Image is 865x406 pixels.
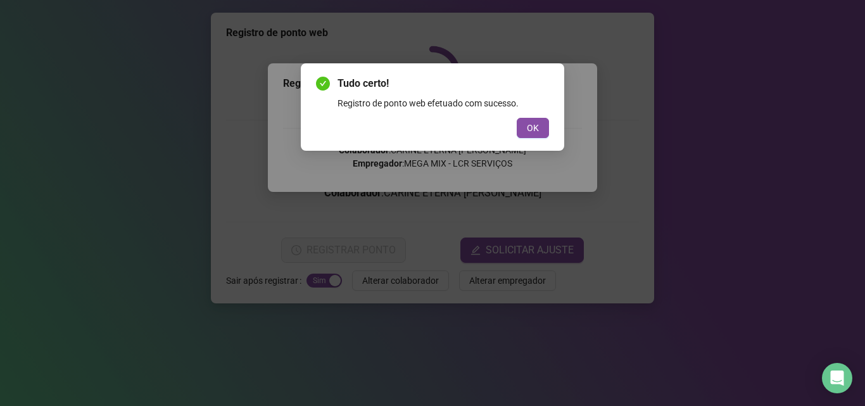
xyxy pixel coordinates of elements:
span: check-circle [316,77,330,91]
div: Registro de ponto web efetuado com sucesso. [338,96,549,110]
span: Tudo certo! [338,76,549,91]
div: Open Intercom Messenger [822,363,852,393]
button: OK [517,118,549,138]
span: OK [527,121,539,135]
